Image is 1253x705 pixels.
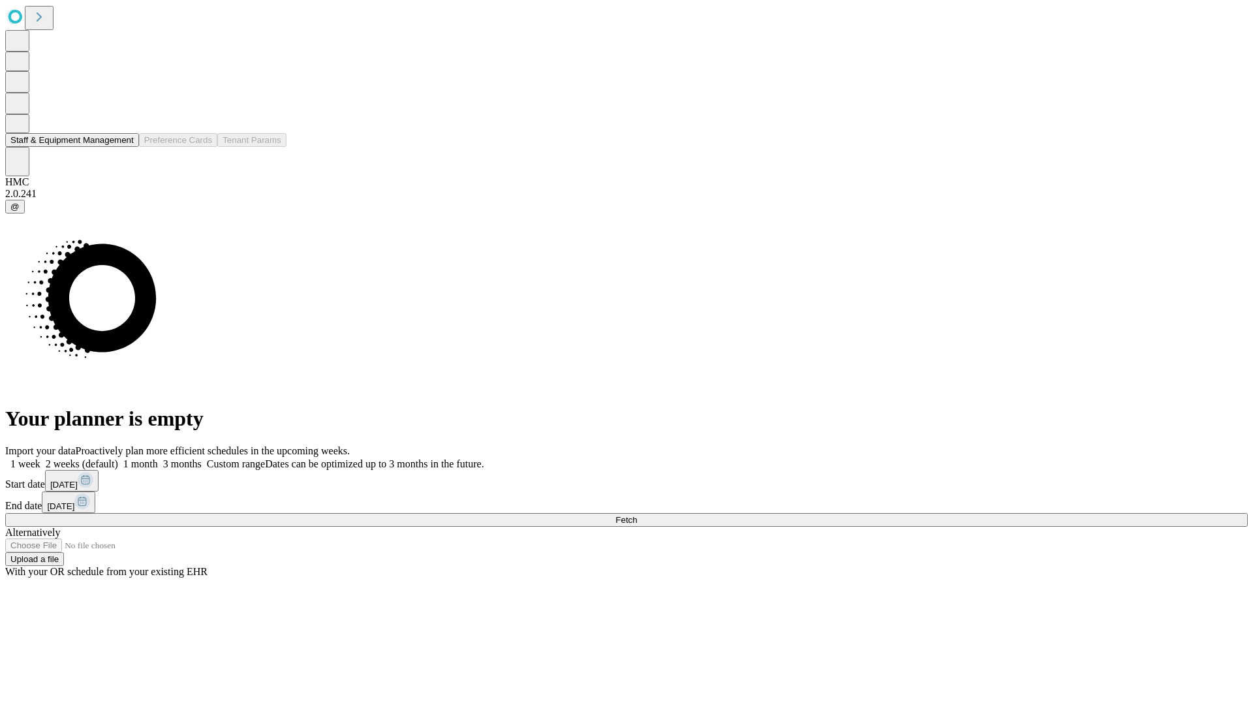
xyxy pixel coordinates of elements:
span: @ [10,202,20,211]
button: [DATE] [45,470,99,492]
span: 2 weeks (default) [46,458,118,469]
span: 1 week [10,458,40,469]
span: Proactively plan more efficient schedules in the upcoming weeks. [76,445,350,456]
button: Upload a file [5,552,64,566]
div: End date [5,492,1248,513]
button: Tenant Params [217,133,286,147]
button: @ [5,200,25,213]
div: Start date [5,470,1248,492]
span: [DATE] [50,480,78,490]
span: [DATE] [47,501,74,511]
span: Alternatively [5,527,60,538]
span: Fetch [615,515,637,525]
span: Custom range [207,458,265,469]
button: Staff & Equipment Management [5,133,139,147]
span: Dates can be optimized up to 3 months in the future. [265,458,484,469]
span: Import your data [5,445,76,456]
span: 1 month [123,458,158,469]
span: 3 months [163,458,202,469]
span: With your OR schedule from your existing EHR [5,566,208,577]
div: HMC [5,176,1248,188]
button: Preference Cards [139,133,217,147]
div: 2.0.241 [5,188,1248,200]
h1: Your planner is empty [5,407,1248,431]
button: [DATE] [42,492,95,513]
button: Fetch [5,513,1248,527]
